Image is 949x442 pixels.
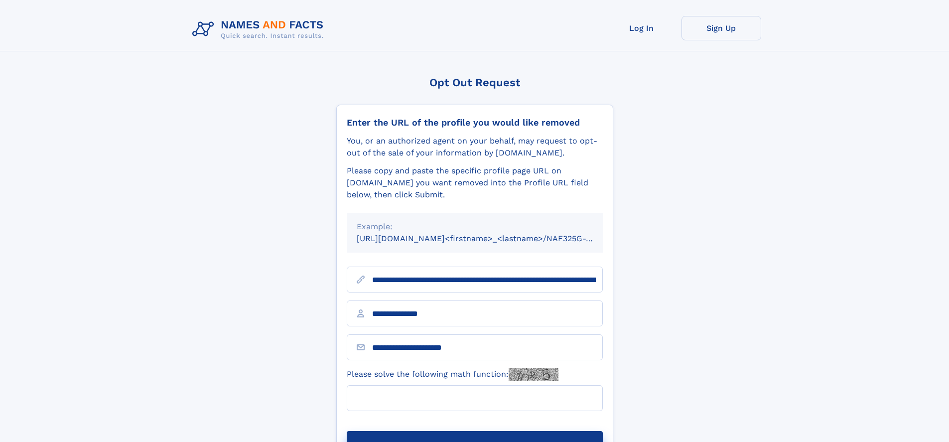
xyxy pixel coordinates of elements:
label: Please solve the following math function: [347,368,558,381]
a: Sign Up [681,16,761,40]
a: Log In [602,16,681,40]
img: Logo Names and Facts [188,16,332,43]
div: You, or an authorized agent on your behalf, may request to opt-out of the sale of your informatio... [347,135,603,159]
div: Example: [357,221,593,233]
small: [URL][DOMAIN_NAME]<firstname>_<lastname>/NAF325G-xxxxxxxx [357,234,622,243]
div: Enter the URL of the profile you would like removed [347,117,603,128]
div: Please copy and paste the specific profile page URL on [DOMAIN_NAME] you want removed into the Pr... [347,165,603,201]
div: Opt Out Request [336,76,613,89]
